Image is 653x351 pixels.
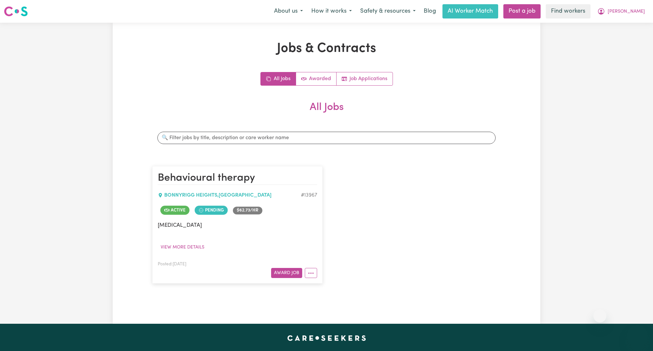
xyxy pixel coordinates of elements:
a: All jobs [261,72,296,85]
button: My Account [593,5,649,18]
iframe: Button to launch messaging window [627,325,648,346]
a: Job applications [337,72,393,85]
h2: All Jobs [152,101,501,124]
span: Job is active [160,206,189,215]
span: Posted: [DATE] [158,262,186,266]
button: How it works [307,5,356,18]
button: Safety & resources [356,5,420,18]
input: 🔍 Filter jobs by title, description or care worker name [157,132,496,144]
iframe: Close message [593,309,606,322]
button: About us [270,5,307,18]
a: Post a job [503,4,541,18]
img: Careseekers logo [4,6,28,17]
div: Job ID #13967 [301,191,317,199]
a: Active jobs [296,72,337,85]
h1: Jobs & Contracts [152,41,501,56]
div: BONNYRIGG HEIGHTS , [GEOGRAPHIC_DATA] [158,191,301,199]
h2: Behavioural therapy [158,172,317,185]
a: Careseekers logo [4,4,28,19]
a: Blog [420,4,440,18]
span: [PERSON_NAME] [608,8,645,15]
a: Careseekers home page [287,335,366,341]
p: [MEDICAL_DATA] [158,221,317,229]
a: AI Worker Match [442,4,498,18]
button: More options [305,268,317,278]
a: Find workers [546,4,590,18]
span: Job rate per hour [233,207,262,214]
span: Job contract pending review by care worker [195,206,228,215]
button: View more details [158,242,207,252]
button: Award Job [271,268,302,278]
